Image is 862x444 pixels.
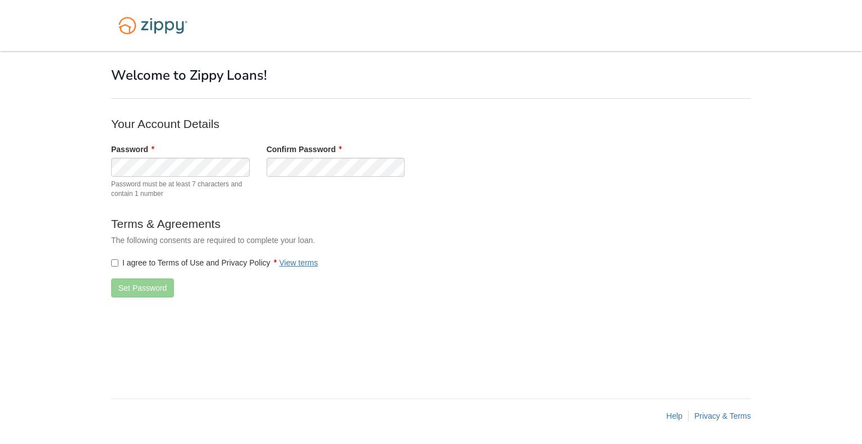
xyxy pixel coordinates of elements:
[267,158,405,177] input: Verify Password
[111,144,154,155] label: Password
[111,68,751,83] h1: Welcome to Zippy Loans!
[694,411,751,420] a: Privacy & Terms
[111,216,560,232] p: Terms & Agreements
[111,257,318,268] label: I agree to Terms of Use and Privacy Policy
[111,11,195,40] img: Logo
[111,116,560,132] p: Your Account Details
[267,144,342,155] label: Confirm Password
[666,411,682,420] a: Help
[111,235,560,246] p: The following consents are required to complete your loan.
[111,278,174,297] button: Set Password
[111,180,250,199] span: Password must be at least 7 characters and contain 1 number
[111,259,118,267] input: I agree to Terms of Use and Privacy PolicyView terms
[279,258,318,267] a: View terms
